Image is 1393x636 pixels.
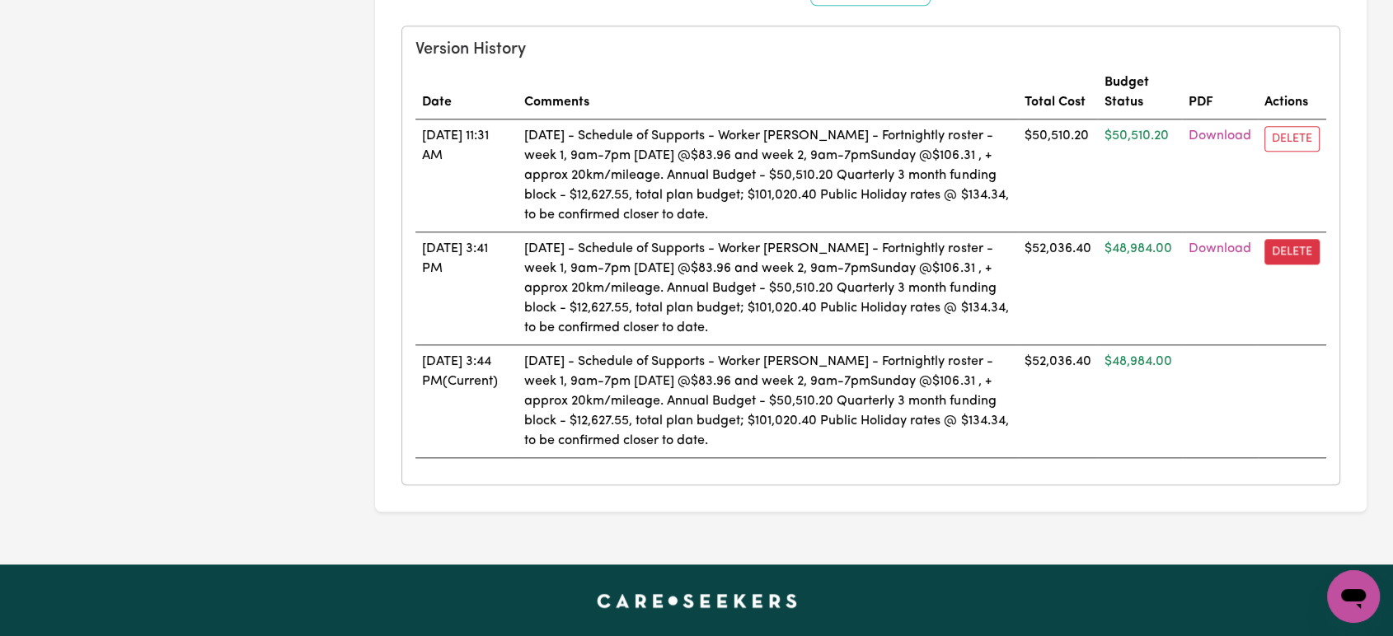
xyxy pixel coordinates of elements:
button: Delete [1264,126,1320,152]
td: [DATE] 3:41 PM [415,232,518,345]
td: [DATE] - Schedule of Supports - Worker [PERSON_NAME] - Fortnightly roster - week 1, 9am-7pm [DATE... [518,232,1017,345]
span: $50,510.20 [1105,129,1169,143]
span: $48,984.00 [1105,242,1172,255]
a: Careseekers home page [597,594,797,607]
iframe: Button to launch messaging window [1327,570,1380,623]
th: PDF [1182,66,1258,119]
h5: Version History [415,40,1327,59]
th: Budget Status [1098,66,1182,119]
th: Total Cost [1018,66,1098,119]
a: Download [1189,129,1251,143]
td: [DATE] 3:44 PM (Current) [415,345,518,458]
td: $50,510.20 [1018,119,1098,232]
a: Download [1189,242,1251,255]
button: Delete [1264,239,1320,264]
td: [DATE] 11:31 AM [415,119,518,232]
span: $48,984.00 [1105,355,1172,368]
th: Date [415,66,518,119]
th: Comments [518,66,1017,119]
td: [DATE] - Schedule of Supports - Worker [PERSON_NAME] - Fortnightly roster - week 1, 9am-7pm [DATE... [518,119,1017,232]
td: $52,036.40 [1018,345,1098,458]
td: [DATE] - Schedule of Supports - Worker [PERSON_NAME] - Fortnightly roster - week 1, 9am-7pm [DATE... [518,345,1017,458]
th: Actions [1258,66,1326,119]
td: $52,036.40 [1018,232,1098,345]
